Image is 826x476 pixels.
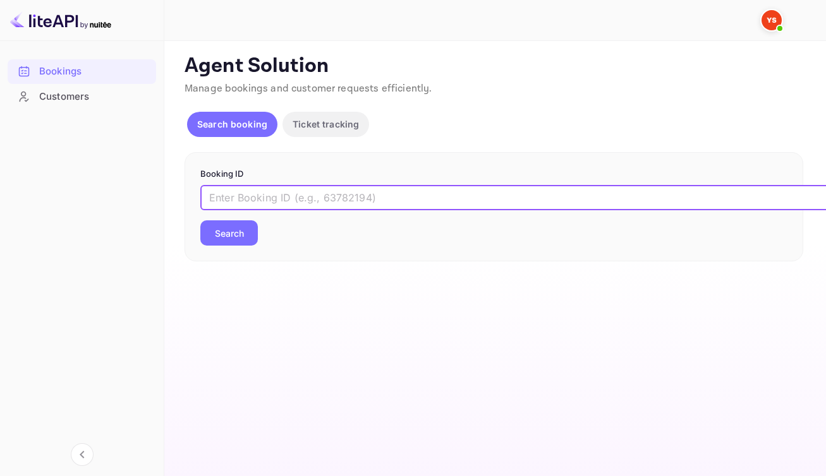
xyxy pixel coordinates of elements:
[39,90,150,104] div: Customers
[185,82,432,95] span: Manage bookings and customer requests efficiently.
[10,10,111,30] img: LiteAPI logo
[762,10,782,30] img: Yandex Support
[200,168,787,181] p: Booking ID
[8,59,156,83] a: Bookings
[8,59,156,84] div: Bookings
[185,54,803,79] p: Agent Solution
[293,117,359,131] p: Ticket tracking
[200,220,258,246] button: Search
[39,64,150,79] div: Bookings
[8,85,156,108] a: Customers
[197,117,267,131] p: Search booking
[71,443,94,466] button: Collapse navigation
[8,85,156,109] div: Customers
